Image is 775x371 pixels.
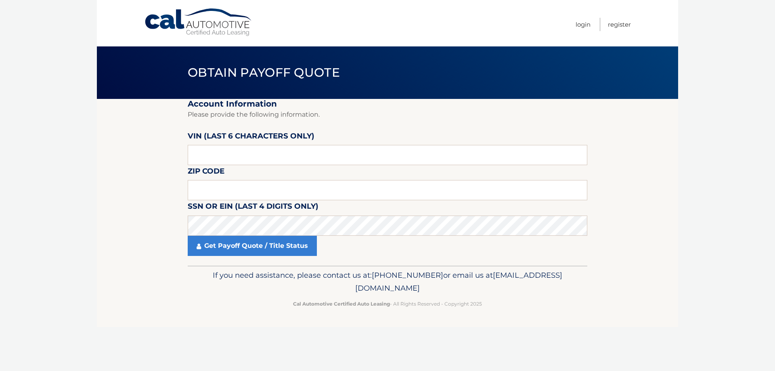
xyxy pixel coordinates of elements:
span: Obtain Payoff Quote [188,65,340,80]
a: Login [576,18,591,31]
strong: Cal Automotive Certified Auto Leasing [293,301,390,307]
label: Zip Code [188,165,224,180]
a: Get Payoff Quote / Title Status [188,236,317,256]
a: Register [608,18,631,31]
p: Please provide the following information. [188,109,587,120]
p: - All Rights Reserved - Copyright 2025 [193,300,582,308]
label: SSN or EIN (last 4 digits only) [188,200,318,215]
span: [PHONE_NUMBER] [372,270,443,280]
h2: Account Information [188,99,587,109]
label: VIN (last 6 characters only) [188,130,314,145]
a: Cal Automotive [144,8,253,37]
p: If you need assistance, please contact us at: or email us at [193,269,582,295]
